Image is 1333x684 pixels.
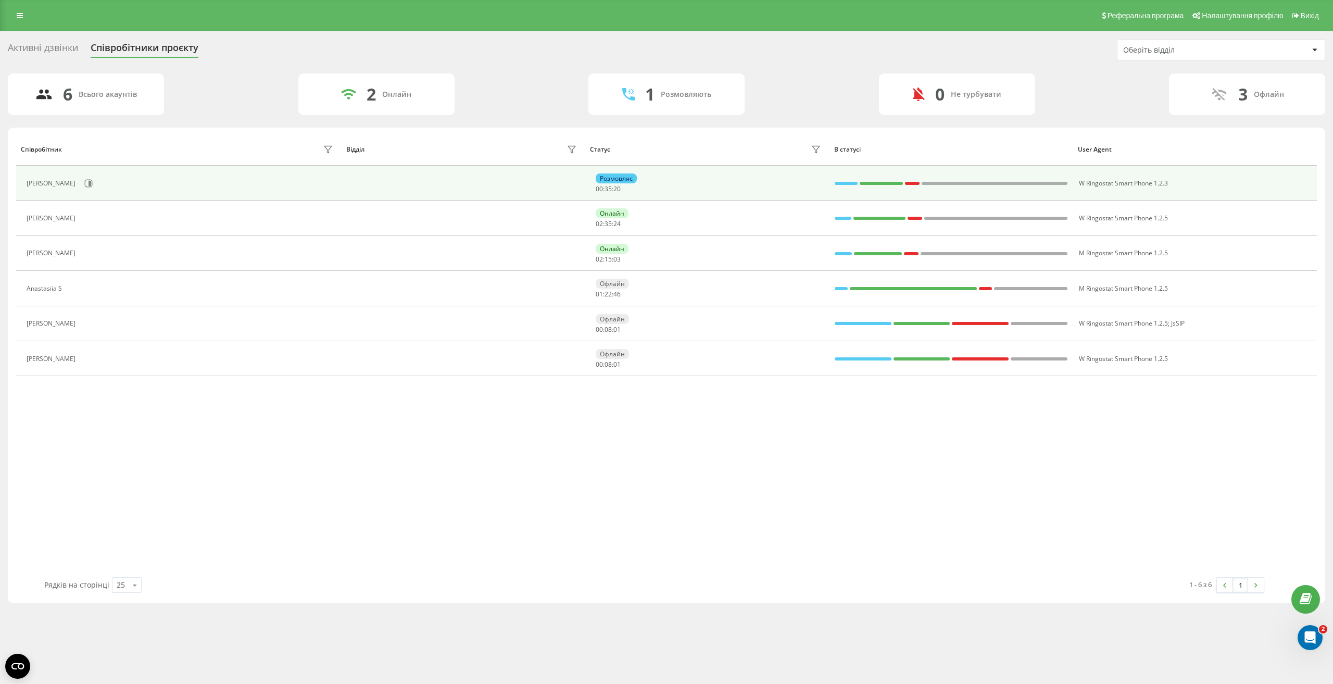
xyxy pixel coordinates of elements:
span: 35 [605,219,612,228]
span: 22 [605,290,612,299]
div: Співробітники проєкту [91,42,198,58]
div: : : [596,326,621,333]
span: 46 [613,290,621,299]
button: Open CMP widget [5,654,30,679]
span: 24 [613,219,621,228]
span: 03 [613,255,621,264]
span: 15 [605,255,612,264]
div: : : [596,361,621,368]
iframe: Intercom live chat [1298,625,1323,650]
div: [PERSON_NAME] [27,320,78,327]
div: : : [596,256,621,263]
div: 2 [367,84,376,104]
span: 08 [605,360,612,369]
div: Офлайн [1254,90,1284,99]
div: 25 [117,580,125,590]
span: 00 [596,325,603,334]
span: W Ringostat Smart Phone 1.2.3 [1079,179,1168,188]
div: : : [596,220,621,228]
span: 01 [613,360,621,369]
div: : : [596,291,621,298]
span: 00 [596,360,603,369]
div: Офлайн [596,314,629,324]
span: W Ringostat Smart Phone 1.2.5 [1079,319,1168,328]
div: Онлайн [382,90,411,99]
span: W Ringostat Smart Phone 1.2.5 [1079,214,1168,222]
div: 6 [63,84,72,104]
span: W Ringostat Smart Phone 1.2.5 [1079,354,1168,363]
div: Всього акаунтів [79,90,137,99]
div: User Agent [1078,146,1312,153]
span: 20 [613,184,621,193]
span: 35 [605,184,612,193]
span: Налаштування профілю [1202,11,1283,20]
span: 2 [1319,625,1327,633]
span: 01 [613,325,621,334]
span: M Ringostat Smart Phone 1.2.5 [1079,248,1168,257]
div: Розмовляє [596,173,637,183]
div: Розмовляють [661,90,711,99]
div: Anastasiia S [27,285,65,292]
span: Реферальна програма [1108,11,1184,20]
div: 1 [645,84,655,104]
div: : : [596,185,621,193]
div: Онлайн [596,244,628,254]
div: Співробітник [21,146,62,153]
div: [PERSON_NAME] [27,180,78,187]
a: 1 [1233,578,1248,592]
div: Відділ [346,146,364,153]
span: Рядків на сторінці [44,580,109,590]
div: Онлайн [596,208,628,218]
div: Активні дзвінки [8,42,78,58]
span: Вихід [1301,11,1319,20]
span: 02 [596,255,603,264]
div: Офлайн [596,279,629,289]
div: Оберіть відділ [1123,46,1248,55]
div: [PERSON_NAME] [27,355,78,363]
div: Не турбувати [951,90,1001,99]
div: [PERSON_NAME] [27,215,78,222]
span: M Ringostat Smart Phone 1.2.5 [1079,284,1168,293]
div: Статус [590,146,610,153]
div: [PERSON_NAME] [27,250,78,257]
div: 1 - 6 з 6 [1189,579,1212,590]
div: 0 [935,84,945,104]
span: 02 [596,219,603,228]
span: JsSIP [1171,319,1185,328]
span: 08 [605,325,612,334]
div: В статусі [834,146,1068,153]
span: 01 [596,290,603,299]
div: Офлайн [596,349,629,359]
div: 3 [1238,84,1248,104]
span: 00 [596,184,603,193]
